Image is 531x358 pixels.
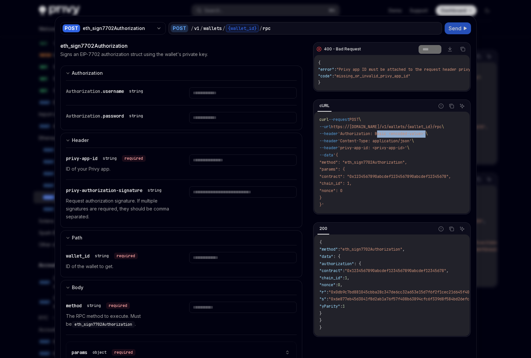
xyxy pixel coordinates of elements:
[412,138,414,144] span: \
[319,152,333,158] span: --data
[72,69,103,77] div: Authorization
[72,349,87,355] span: params
[340,247,402,252] span: "eth_sign7702Authorization"
[317,225,329,233] div: 200
[66,165,173,173] p: ID of your Privy app.
[319,202,324,207] span: }'
[319,318,322,323] span: }
[319,167,345,172] span: "params": {
[326,289,329,295] span: :
[447,225,456,233] button: Copy the contents from the code block
[106,302,130,309] div: required
[318,67,334,72] span: "error"
[63,24,80,32] div: POST
[345,268,446,273] span: "0x1234567890abcdef1234567890abcdef12345678"
[445,22,471,34] button: Send
[171,24,188,32] div: POST
[60,42,303,50] div: eth_sign7702Authorization
[60,66,303,80] button: expand input section
[66,112,146,120] div: Authorization.password
[329,117,349,122] span: --request
[319,138,338,144] span: --header
[319,188,342,193] span: "nonce": 0
[66,87,146,95] div: Authorization.username
[338,282,340,288] span: 0
[72,136,89,144] div: Header
[319,261,354,266] span: "authorization"
[66,154,146,162] div: privy-app-id
[60,280,303,295] button: expand input section
[318,80,320,85] span: }
[72,284,83,291] div: Body
[334,73,410,79] span: "missing_or_invalid_privy_app_id"
[319,304,340,309] span: "yParity"
[226,24,259,32] div: {wallet_id}
[333,254,340,259] span: : {
[112,349,135,356] div: required
[458,102,466,110] button: Ask AI
[194,25,199,32] div: v1
[319,240,322,245] span: {
[66,155,98,161] span: privy-app-id
[66,312,173,328] p: The RPC method to execute. Must be .
[336,282,338,288] span: :
[66,186,164,194] div: privy-authorization-signature
[337,67,489,72] span: "Privy app ID must be attached to the request header privy-app-id"
[319,325,322,330] span: }
[437,102,445,110] button: Report incorrect code
[319,181,352,186] span: "chain_id": 1,
[447,102,456,110] button: Copy the contents from the code block
[338,247,340,252] span: :
[66,197,173,221] p: Request authorization signature. If multiple signatures are required, they should be comma separa...
[319,117,329,122] span: curl
[319,268,342,273] span: "contract"
[319,247,338,252] span: "method"
[319,289,326,295] span: "r"
[319,195,322,201] span: }
[74,322,132,327] span: eth_sign7702Authorization
[66,113,103,119] span: Authorization.
[333,152,338,158] span: '{
[72,234,82,242] div: Path
[326,296,329,302] span: :
[349,117,359,122] span: POST
[66,252,138,260] div: wallet_id
[319,160,407,165] span: "method": "eth_sign7702Authorization",
[426,131,428,136] span: \
[66,302,130,310] div: method
[66,262,173,270] p: ID of the wallet to get.
[200,25,203,32] div: /
[329,289,486,295] span: "0x0db9c7bd881045cbba28c347de6cc32a653e15d7f6f2f1cec21d645f402a6419"
[338,145,407,151] span: 'privy-app-id: <privy-app-id>'
[342,304,345,309] span: 1
[122,155,146,162] div: required
[60,51,208,58] p: Signs an EIP-7702 authorization struct using the wallet's private key.
[72,348,135,356] div: params
[402,247,405,252] span: ,
[437,225,445,233] button: Report incorrect code
[222,25,225,32] div: /
[331,124,442,129] span: https://[DOMAIN_NAME]/v1/wallets/{wallet_id}/rpc
[319,311,322,316] span: }
[340,304,342,309] span: :
[319,296,326,302] span: "s"
[319,254,333,259] span: "data"
[317,102,332,110] div: cURL
[319,275,342,281] span: "chain_id"
[449,24,461,32] span: Send
[66,253,90,259] span: wallet_id
[338,138,412,144] span: 'Content-Type: application/json'
[203,25,222,32] div: wallets
[66,303,82,309] span: method
[345,275,347,281] span: 1
[60,230,303,245] button: expand input section
[103,113,124,119] span: password
[319,145,338,151] span: --header
[332,73,334,79] span: :
[191,25,193,32] div: /
[342,268,345,273] span: :
[458,225,466,233] button: Ask AI
[338,131,426,136] span: 'Authorization: Basic <encoded-value>'
[319,174,451,179] span: "contract": "0x1234567890abcdef1234567890abcdef12345678",
[347,275,349,281] span: ,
